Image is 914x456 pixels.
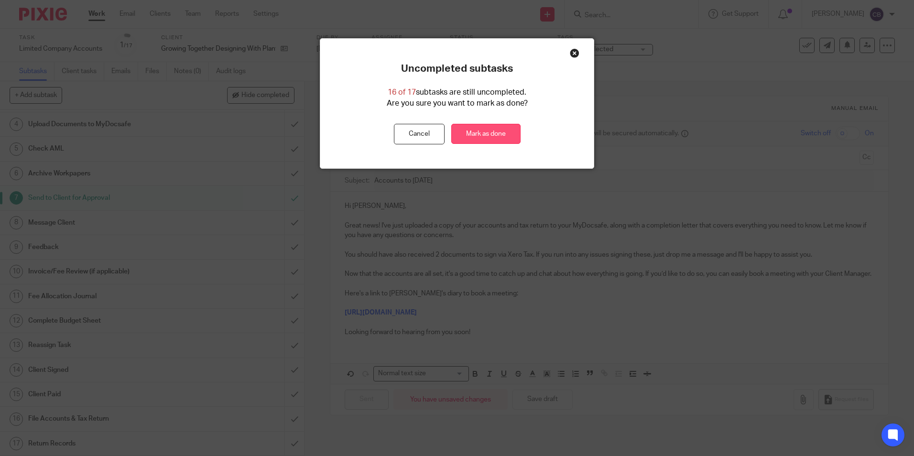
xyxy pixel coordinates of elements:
span: 16 of 17 [388,88,416,96]
button: Cancel [394,124,445,144]
p: subtasks are still uncompleted. [388,87,526,98]
a: Mark as done [451,124,521,144]
p: Are you sure you want to mark as done? [387,98,528,109]
p: Uncompleted subtasks [401,63,513,75]
div: Close this dialog window [570,48,579,58]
